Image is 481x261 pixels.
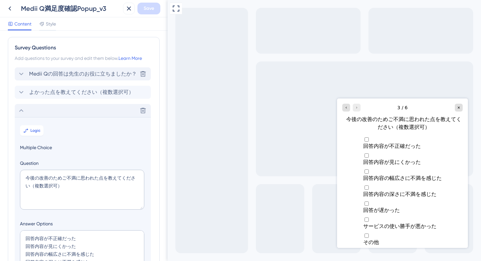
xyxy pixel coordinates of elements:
[20,220,146,228] label: Answer Options
[137,3,160,14] button: Save
[15,54,153,62] div: Add questions to your survey and edit them below.
[15,44,153,52] div: Survey Questions
[144,5,154,12] span: Save
[46,20,56,28] span: Style
[20,159,146,167] label: Question
[29,88,134,96] span: よかった点を教えてください（複数選択可）
[118,56,142,61] a: Learn More
[30,128,41,133] span: Logic
[29,70,137,78] span: Medii Qの回答は先生のお役に立ちましたか？
[20,125,44,136] button: Logic
[169,98,300,248] iframe: UserGuiding Survey
[21,4,120,13] div: Medii Q満足度確認Popup_v3
[14,20,31,28] span: Content
[20,144,146,151] span: Multiple Choice
[20,170,144,210] textarea: 今後の改善のためご不満に思われた点を教えてください（複数選択可）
